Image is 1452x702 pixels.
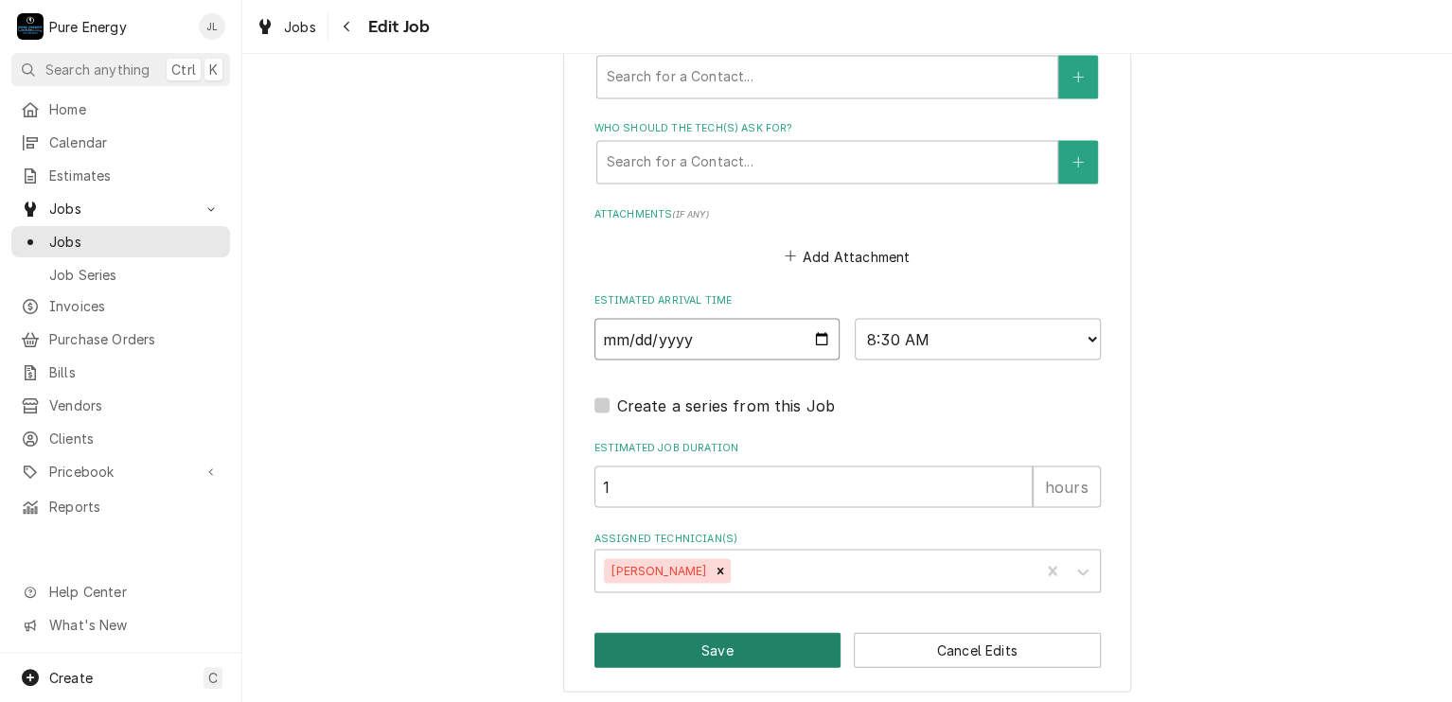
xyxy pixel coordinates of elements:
a: Clients [11,423,230,454]
span: Clients [49,429,221,448]
div: Button Group Row [594,632,1101,667]
a: Purchase Orders [11,324,230,355]
button: Navigate back [332,11,363,42]
span: Estimates [49,166,221,185]
span: Purchase Orders [49,329,221,349]
span: Calendar [49,132,221,152]
span: Search anything [45,60,150,79]
span: Jobs [49,232,221,252]
a: Calendar [11,127,230,158]
span: Create [49,670,93,686]
span: Home [49,99,221,119]
div: Who should the tech(s) ask for? [594,121,1101,183]
span: C [208,668,218,688]
div: [PERSON_NAME] [604,558,710,583]
button: Cancel Edits [854,632,1101,667]
button: Save [594,632,841,667]
a: Vendors [11,390,230,421]
button: Search anythingCtrlK [11,53,230,86]
span: Pricebook [49,462,192,482]
a: Go to Pricebook [11,456,230,487]
span: Bills [49,362,221,382]
a: Job Series [11,259,230,290]
div: hours [1033,465,1101,507]
label: Assigned Technician(s) [594,531,1101,546]
span: Ctrl [171,60,196,79]
span: Job Series [49,265,221,285]
label: Attachments [594,206,1101,221]
span: Edit Job [363,14,430,40]
span: Jobs [284,17,316,37]
div: Pure Energy [49,17,127,37]
a: Invoices [11,290,230,322]
div: James Linnenkamp's Avatar [199,13,225,40]
label: Who should the tech(s) ask for? [594,121,1101,136]
span: Invoices [49,296,221,316]
a: Go to What's New [11,609,230,641]
span: Vendors [49,395,221,415]
svg: Create New Contact [1072,70,1084,83]
div: Estimated Arrival Time [594,292,1101,360]
label: Estimated Arrival Time [594,292,1101,307]
div: JL [199,13,225,40]
div: Estimated Job Duration [594,440,1101,507]
a: Reports [11,491,230,522]
div: P [17,13,44,40]
label: Create a series from this Job [617,394,836,416]
div: Button Group [594,632,1101,667]
div: Remove James Linnenkamp [710,558,731,583]
svg: Create New Contact [1072,155,1084,168]
div: Pure Energy's Avatar [17,13,44,40]
a: Jobs [11,226,230,257]
a: Go to Help Center [11,576,230,607]
a: Home [11,94,230,125]
button: Add Attachment [781,242,913,269]
span: Reports [49,497,221,517]
a: Bills [11,357,230,388]
span: ( if any ) [672,208,708,219]
button: Create New Contact [1058,140,1098,184]
div: Assigned Technician(s) [594,531,1101,592]
span: K [209,60,218,79]
a: Jobs [248,11,324,43]
a: Estimates [11,160,230,191]
span: Jobs [49,199,192,219]
input: Date [594,318,841,360]
label: Estimated Job Duration [594,440,1101,455]
div: Attachments [594,206,1101,269]
button: Create New Contact [1058,55,1098,98]
div: Who called in this service? [594,36,1101,97]
select: Time Select [855,318,1101,360]
span: Help Center [49,582,219,602]
a: Go to Jobs [11,193,230,224]
span: What's New [49,615,219,635]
